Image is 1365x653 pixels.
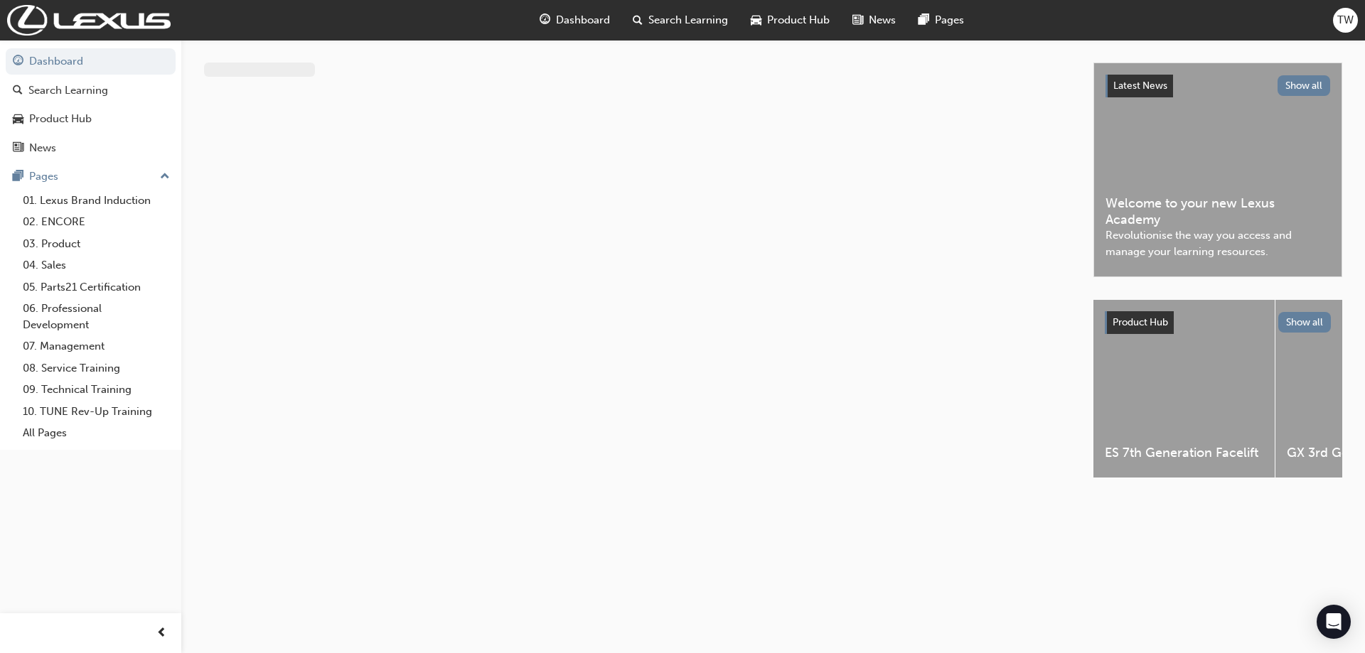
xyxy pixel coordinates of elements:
div: Open Intercom Messenger [1317,605,1351,639]
a: Search Learning [6,77,176,104]
span: search-icon [633,11,643,29]
span: news-icon [13,142,23,155]
button: Show all [1278,312,1332,333]
span: ES 7th Generation Facelift [1105,445,1263,461]
a: News [6,135,176,161]
span: Dashboard [556,12,610,28]
span: Search Learning [648,12,728,28]
button: Pages [6,163,176,190]
a: 06. Professional Development [17,298,176,335]
a: ES 7th Generation Facelift [1093,300,1275,477]
button: TW [1333,8,1358,33]
a: car-iconProduct Hub [739,6,841,35]
span: guage-icon [13,55,23,68]
a: Product Hub [6,106,176,132]
span: Latest News [1113,80,1167,92]
span: News [869,12,896,28]
span: Revolutionise the way you access and manage your learning resources. [1106,227,1330,259]
span: TW [1337,12,1354,28]
div: Product Hub [29,111,92,127]
button: Show all [1278,75,1331,96]
a: 07. Management [17,335,176,357]
span: search-icon [13,85,23,97]
a: news-iconNews [841,6,907,35]
a: 03. Product [17,233,176,255]
button: DashboardSearch LearningProduct HubNews [6,45,176,163]
a: 09. Technical Training [17,379,176,401]
span: Pages [935,12,964,28]
span: Product Hub [1113,316,1168,328]
a: Dashboard [6,48,176,75]
a: 02. ENCORE [17,211,176,233]
a: 04. Sales [17,254,176,276]
a: 01. Lexus Brand Induction [17,190,176,212]
a: pages-iconPages [907,6,975,35]
span: car-icon [751,11,761,29]
a: All Pages [17,422,176,444]
span: pages-icon [13,171,23,183]
div: News [29,140,56,156]
a: 05. Parts21 Certification [17,276,176,298]
div: Pages [29,168,58,185]
span: pages-icon [919,11,929,29]
a: 10. TUNE Rev-Up Training [17,401,176,423]
div: Search Learning [28,82,108,99]
span: Welcome to your new Lexus Academy [1106,195,1330,227]
span: prev-icon [156,625,167,642]
span: up-icon [160,168,170,186]
a: Latest NewsShow allWelcome to your new Lexus AcademyRevolutionise the way you access and manage y... [1093,63,1342,277]
img: Trak [7,5,171,36]
span: news-icon [852,11,863,29]
span: Product Hub [767,12,830,28]
span: guage-icon [540,11,550,29]
a: search-iconSearch Learning [621,6,739,35]
a: Latest NewsShow all [1106,75,1330,97]
a: Product HubShow all [1105,311,1331,334]
a: guage-iconDashboard [528,6,621,35]
span: car-icon [13,113,23,126]
a: 08. Service Training [17,357,176,379]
